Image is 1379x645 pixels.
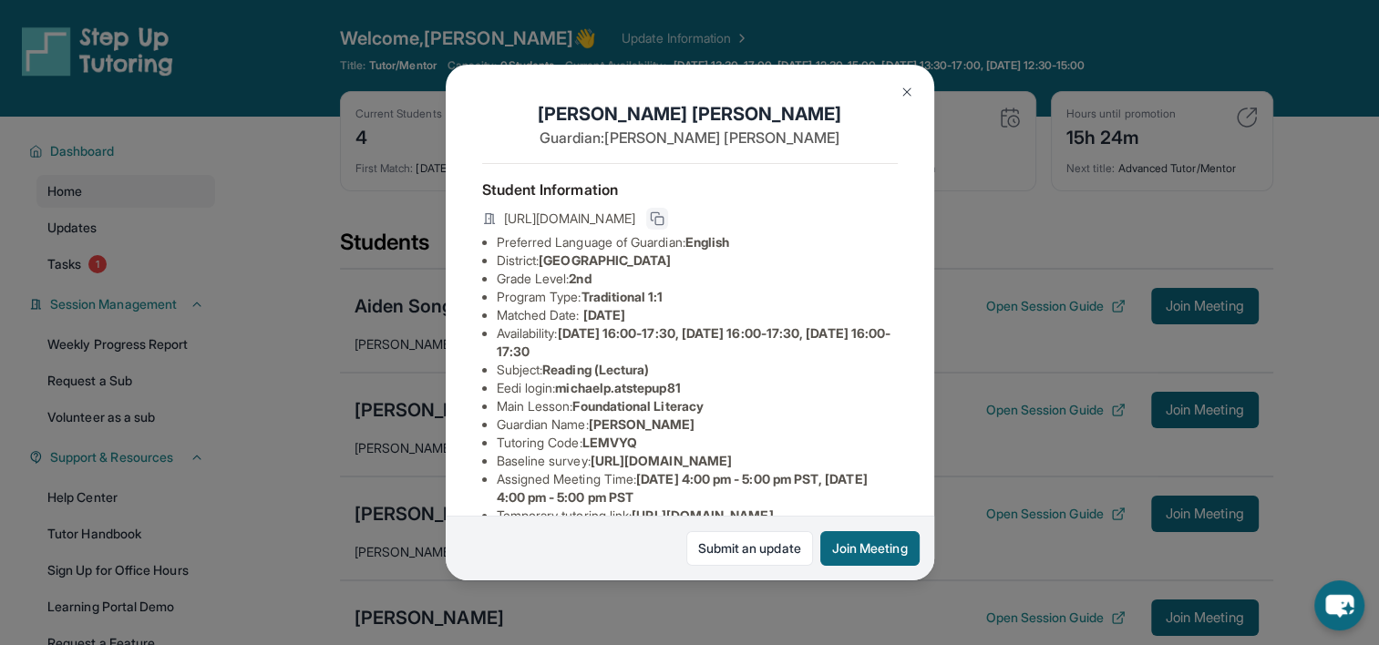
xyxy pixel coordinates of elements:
[583,307,625,322] span: [DATE]
[1314,580,1364,630] button: chat-button
[591,453,732,468] span: [URL][DOMAIN_NAME]
[539,252,671,268] span: [GEOGRAPHIC_DATA]
[497,415,898,434] li: Guardian Name :
[542,362,649,377] span: Reading (Lectura)
[646,208,668,230] button: Copy link
[686,531,813,566] a: Submit an update
[497,233,898,251] li: Preferred Language of Guardian:
[589,416,695,432] span: [PERSON_NAME]
[582,435,637,450] span: LEMVYQ
[497,397,898,415] li: Main Lesson :
[497,507,898,525] li: Temporary tutoring link :
[685,234,730,250] span: English
[497,270,898,288] li: Grade Level:
[581,289,663,304] span: Traditional 1:1
[572,398,703,414] span: Foundational Literacy
[497,325,891,359] span: [DATE] 16:00-17:30, [DATE] 16:00-17:30, [DATE] 16:00-17:30
[497,452,898,470] li: Baseline survey :
[497,379,898,397] li: Eedi login :
[497,361,898,379] li: Subject :
[820,531,920,566] button: Join Meeting
[482,127,898,148] p: Guardian: [PERSON_NAME] [PERSON_NAME]
[555,380,680,395] span: michaelp.atstepup81
[504,210,635,228] span: [URL][DOMAIN_NAME]
[482,101,898,127] h1: [PERSON_NAME] [PERSON_NAME]
[497,251,898,270] li: District:
[497,470,898,507] li: Assigned Meeting Time :
[632,507,773,523] span: [URL][DOMAIN_NAME]
[497,471,868,505] span: [DATE] 4:00 pm - 5:00 pm PST, [DATE] 4:00 pm - 5:00 pm PST
[482,179,898,200] h4: Student Information
[497,288,898,306] li: Program Type:
[900,85,914,99] img: Close Icon
[497,324,898,361] li: Availability:
[497,306,898,324] li: Matched Date:
[497,434,898,452] li: Tutoring Code :
[569,271,591,286] span: 2nd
